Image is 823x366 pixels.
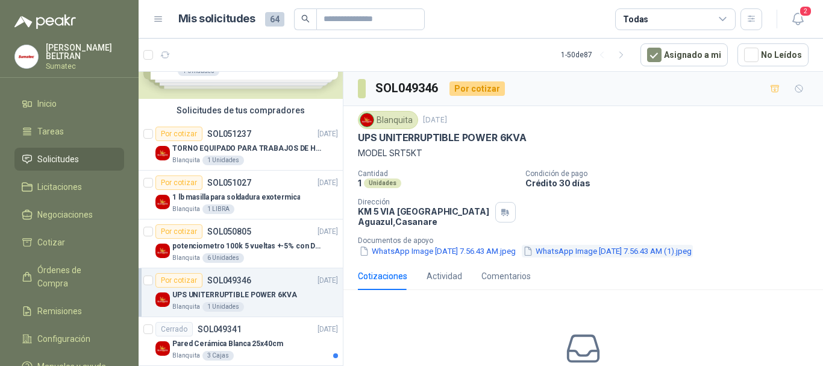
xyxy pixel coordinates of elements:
p: potenciometro 100k 5 vueltas +-5% con Dial perilla [172,241,322,252]
a: Órdenes de Compra [14,259,124,295]
div: Por cotizar [155,273,202,288]
h3: SOL049346 [375,79,440,98]
div: 1 Unidades [202,156,244,165]
div: Blanquita [358,111,418,129]
div: Por cotizar [449,81,505,96]
img: Company Logo [155,341,170,356]
p: [DATE] [318,275,338,286]
span: search [301,14,310,23]
p: Condición de pago [525,169,818,178]
div: 1 LIBRA [202,204,234,214]
img: Company Logo [155,195,170,209]
div: Unidades [364,178,401,188]
p: [DATE] [318,324,338,335]
div: Por cotizar [155,175,202,190]
span: Configuración [37,332,90,345]
p: [DATE] [318,177,338,189]
div: Solicitudes de tus compradores [139,99,343,122]
div: 1 - 50 de 87 [561,45,631,65]
a: Por cotizarSOL049346[DATE] Company LogoUPS UNITERRUPTIBLE POWER 6KVABlanquita1 Unidades [139,268,343,317]
div: Por cotizar [155,127,202,141]
span: Remisiones [37,304,82,318]
a: Por cotizarSOL051027[DATE] Company Logo1 lb masilla para soldadura exotermicaBlanquita1 LIBRA [139,171,343,219]
p: 1 lb masilla para soldadura exotermica [172,192,300,203]
p: Blanquita [172,204,200,214]
p: SOL051237 [207,130,251,138]
button: 2 [787,8,809,30]
img: Company Logo [15,45,38,68]
span: Cotizar [37,236,65,249]
button: Asignado a mi [640,43,728,66]
span: Inicio [37,97,57,110]
p: UPS UNITERRUPTIBLE POWER 6KVA [358,131,527,144]
p: Documentos de apoyo [358,236,818,245]
a: Tareas [14,120,124,143]
p: Dirección [358,198,490,206]
div: 6 Unidades [202,253,244,263]
p: Crédito 30 días [525,178,818,188]
p: Cantidad [358,169,516,178]
p: SOL049341 [198,325,242,333]
span: Licitaciones [37,180,82,194]
p: [DATE] [423,115,447,126]
p: [DATE] [318,226,338,238]
img: Company Logo [360,113,374,127]
div: Cotizaciones [358,270,407,283]
p: 1 [358,178,361,188]
p: SOL050805 [207,227,251,236]
button: WhatsApp Image [DATE] 7.56.43 AM (1).jpeg [522,245,693,257]
p: Blanquita [172,351,200,361]
p: Sumatec [46,63,124,70]
span: Negociaciones [37,208,93,221]
img: Company Logo [155,292,170,307]
div: 1 Unidades [202,302,244,312]
p: [DATE] [318,128,338,140]
div: Por cotizar [155,224,202,239]
p: Blanquita [172,302,200,312]
button: WhatsApp Image [DATE] 7.56.43 AM.jpeg [358,245,517,257]
span: Solicitudes [37,153,79,166]
a: Remisiones [14,300,124,323]
p: UPS UNITERRUPTIBLE POWER 6KVA [172,289,297,301]
p: Blanquita [172,156,200,165]
div: 3 Cajas [202,351,234,361]
a: Por cotizarSOL051237[DATE] Company LogoTORNO EQUIPADO PARA TRABAJOS DE HASTA 1 METRO DE PRIMER O ... [139,122,343,171]
p: SOL049346 [207,276,251,285]
a: Negociaciones [14,203,124,226]
img: Logo peakr [14,14,76,29]
div: Cerrado [155,322,193,336]
p: Blanquita [172,253,200,263]
span: 64 [265,12,284,27]
a: Licitaciones [14,175,124,198]
span: Órdenes de Compra [37,263,113,290]
p: KM 5 VIA [GEOGRAPHIC_DATA] Aguazul , Casanare [358,206,490,227]
p: MODEL SRT5KT [358,147,809,160]
span: Tareas [37,125,64,138]
img: Company Logo [155,244,170,258]
p: Pared Cerámica Blanca 25x40cm [172,338,283,350]
a: Por cotizarSOL050805[DATE] Company Logopotenciometro 100k 5 vueltas +-5% con Dial perillaBlanquit... [139,219,343,268]
button: No Leídos [737,43,809,66]
a: Configuración [14,327,124,350]
img: Company Logo [155,146,170,160]
p: TORNO EQUIPADO PARA TRABAJOS DE HASTA 1 METRO DE PRIMER O SEGUNDA MANO [172,143,322,154]
a: CerradoSOL049341[DATE] Company LogoPared Cerámica Blanca 25x40cmBlanquita3 Cajas [139,317,343,366]
a: Inicio [14,92,124,115]
p: [PERSON_NAME] BELTRAN [46,43,124,60]
p: SOL051027 [207,178,251,187]
div: Comentarios [481,270,531,283]
div: Actividad [427,270,462,283]
a: Solicitudes [14,148,124,171]
span: 2 [799,5,812,17]
h1: Mis solicitudes [178,10,255,28]
div: Todas [623,13,648,26]
a: Cotizar [14,231,124,254]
